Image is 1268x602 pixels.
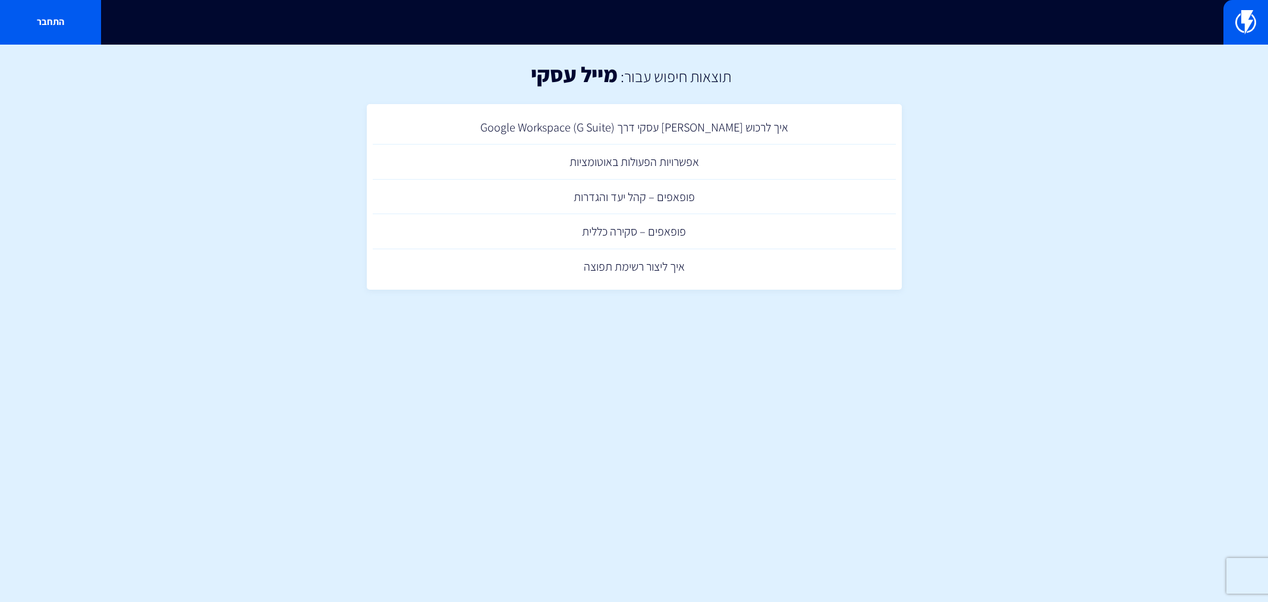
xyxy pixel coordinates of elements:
h2: תוצאות חיפוש עבור: [618,68,731,85]
a: פופאפים – סקירה כללית [373,214,896,249]
h1: מייל עסקי [531,62,618,86]
a: איך לרכוש [PERSON_NAME] עסקי דרך ‏Google Workspace (G Suite) [373,110,896,145]
a: אפשרויות הפעולות באוטומציות [373,145,896,180]
a: פופאפים – קהל יעד והגדרות [373,180,896,215]
a: איך ליצור רשימת תפוצה [373,249,896,284]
